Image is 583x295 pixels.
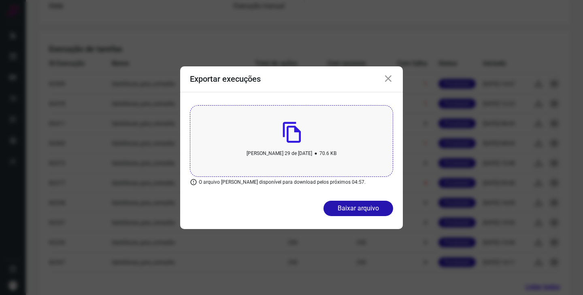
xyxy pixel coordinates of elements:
[190,177,366,188] p: O arquivo [PERSON_NAME] disponível para download pelos próximos 04:57.
[323,201,393,216] button: Baixar arquivo
[247,147,336,160] p: [PERSON_NAME] 29 de [DATE] 70.6 KB
[314,147,317,160] b: •
[190,74,261,84] h3: Exportar execuções
[283,122,301,143] img: File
